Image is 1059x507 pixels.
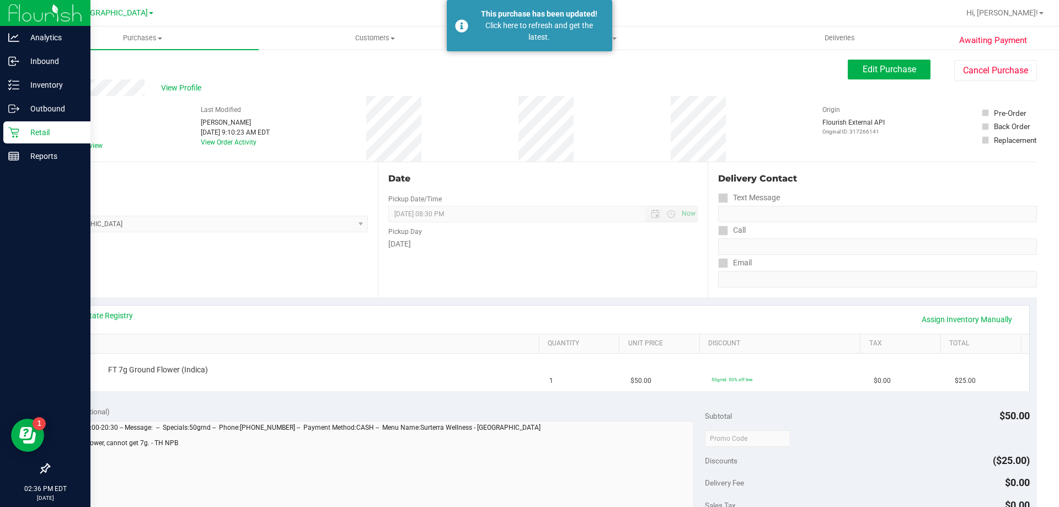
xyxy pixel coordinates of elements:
a: Total [949,339,1017,348]
p: 02:36 PM EDT [5,484,85,494]
span: $50.00 [999,410,1030,421]
button: Cancel Purchase [954,60,1037,81]
div: This purchase has been updated! [474,8,604,20]
p: Original ID: 317266141 [822,127,885,136]
span: Hi, [PERSON_NAME]! [966,8,1038,17]
a: Assign Inventory Manually [914,310,1019,329]
p: Retail [19,126,85,139]
span: $0.00 [874,376,891,386]
p: Outbound [19,102,85,115]
label: Pickup Date/Time [388,194,442,204]
a: Unit Price [628,339,696,348]
span: 1 [549,376,553,386]
p: Analytics [19,31,85,44]
span: $25.00 [955,376,976,386]
a: Quantity [548,339,615,348]
span: Deliveries [810,33,870,43]
a: Deliveries [724,26,956,50]
a: View Order Activity [201,138,256,146]
input: Promo Code [705,430,790,447]
inline-svg: Outbound [8,103,19,114]
inline-svg: Inbound [8,56,19,67]
span: FT 7g Ground Flower (Indica) [108,365,208,375]
a: Purchases [26,26,259,50]
label: Pickup Day [388,227,422,237]
div: Pre-Order [994,108,1026,119]
span: ($25.00) [993,455,1030,466]
a: Discount [708,339,856,348]
inline-svg: Retail [8,127,19,138]
a: SKU [65,339,534,348]
span: Customers [259,33,490,43]
a: Customers [259,26,491,50]
span: 50grnd: 50% off line [712,377,752,382]
button: Edit Purchase [848,60,930,79]
label: Last Modified [201,105,241,115]
div: Click here to refresh and get the latest. [474,20,604,43]
span: Subtotal [705,412,732,420]
span: Discounts [705,451,737,471]
p: Inventory [19,78,85,92]
p: Inbound [19,55,85,68]
iframe: Resource center unread badge [33,417,46,430]
div: Back Order [994,121,1030,132]
span: Edit Purchase [863,64,916,74]
inline-svg: Reports [8,151,19,162]
span: [GEOGRAPHIC_DATA] [72,8,148,18]
div: [PERSON_NAME] [201,118,270,127]
span: $0.00 [1005,477,1030,488]
p: [DATE] [5,494,85,502]
span: Purchases [26,33,259,43]
div: Replacement [994,135,1036,146]
p: Reports [19,150,85,163]
inline-svg: Analytics [8,32,19,43]
div: [DATE] [388,238,697,250]
span: Delivery Fee [705,478,744,487]
label: Call [718,222,746,238]
inline-svg: Inventory [8,79,19,90]
div: [DATE] 9:10:23 AM EDT [201,127,270,137]
div: Flourish External API [822,118,885,136]
div: Delivery Contact [718,172,1037,185]
span: View Profile [161,82,205,94]
div: Date [388,172,697,185]
label: Origin [822,105,840,115]
a: View State Registry [67,310,133,321]
iframe: Resource center [11,419,44,452]
label: Text Message [718,190,780,206]
a: Tax [869,339,937,348]
div: Location [49,172,368,185]
input: Format: (999) 999-9999 [718,206,1037,222]
span: Awaiting Payment [959,34,1027,47]
span: $50.00 [630,376,651,386]
label: Email [718,255,752,271]
input: Format: (999) 999-9999 [718,238,1037,255]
